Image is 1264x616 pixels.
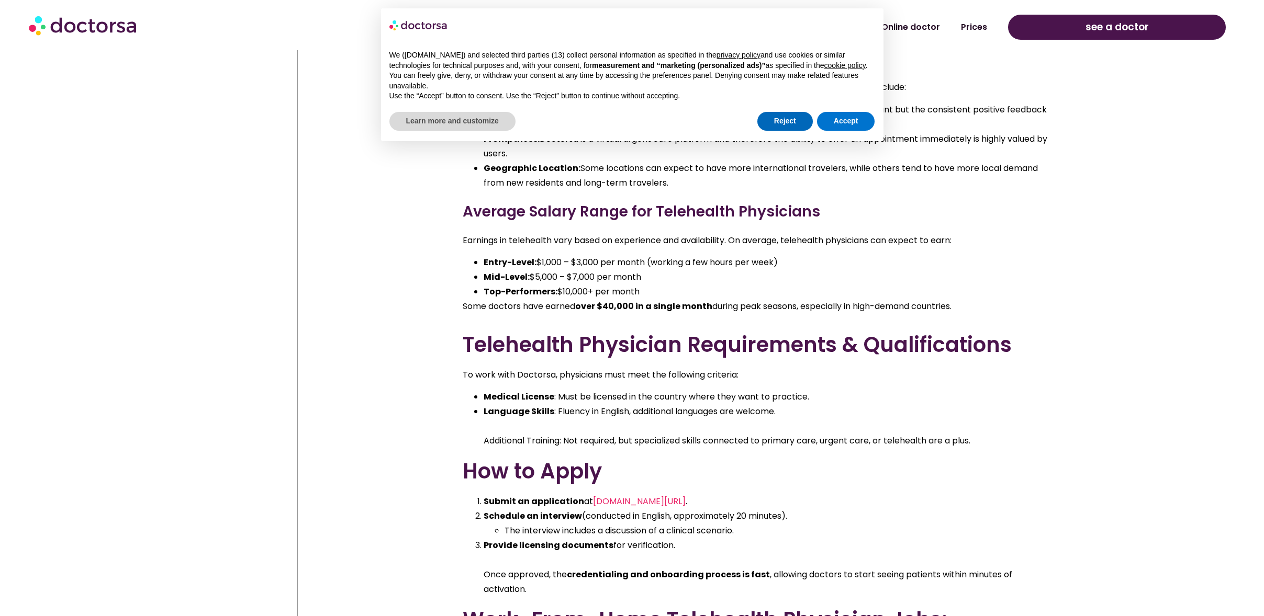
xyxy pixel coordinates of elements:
[484,510,582,522] b: Schedule an interview
[389,71,875,91] p: You can freely give, deny, or withdraw your consent at any time by accessing the preferences pane...
[592,61,765,70] strong: measurement and “marketing (personalized ads)”
[717,51,760,59] a: privacy policy
[484,271,530,283] b: Mid-Level:
[463,459,1049,484] h2: How to Apply
[389,112,516,131] button: Learn more and customize
[824,61,866,70] a: cookie policy
[463,300,575,312] span: Some doctors have earned
[575,300,712,312] b: over $40,000 in a single month
[567,568,770,580] b: credentialing and onboarding process is fast
[584,495,593,507] span: at
[505,524,734,537] span: The interview includes a discussion of a clinical scenario.
[463,234,952,246] span: Earnings in telehealth vary based on experience and availability. On average, telehealth physicia...
[484,162,580,174] b: Geographic Location:
[1086,19,1149,36] span: see a doctor
[484,391,554,403] b: Medical License
[484,405,554,417] b: Language Skills
[484,133,1047,159] span: Doctorsa is a virtual urgent care platform and therefore the ability to offer an appointment imme...
[484,435,560,447] b: Additional Training
[389,91,875,101] p: Use the “Accept” button to consent. Use the “Reject” button to continue without accepting.
[389,17,448,33] img: logo
[484,539,613,551] b: Provide licensing documents
[871,15,950,39] a: Online doctor
[389,50,875,71] p: We ([DOMAIN_NAME]) and selected third parties (13) collect personal information as specified in t...
[321,15,998,39] nav: Menu
[463,369,739,381] span: To work with Doctorsa, physicians must meet the following criteria:
[463,201,1049,223] h3: Average Salary Range for Telehealth Physicians
[593,495,686,507] a: [DOMAIN_NAME][URL]
[950,15,998,39] a: Prices
[484,404,1049,448] li: : Fluency in English, additional languages are welcome.
[817,112,875,131] button: Accept
[712,300,952,312] span: during peak seasons, especially in high-demand countries.
[582,510,787,522] span: (conducted in English, approximately 20 minutes).
[484,162,1038,189] span: Some locations can expect to have more international travelers, while others tend to have more lo...
[536,256,778,268] span: $1,000 – $3,000 per month (working a few hours per week)
[1008,15,1226,40] a: see a doctor
[686,495,687,507] span: .
[484,495,584,507] b: Submit an application
[484,538,1049,597] li: Once approved, the
[757,112,813,131] button: Reject
[530,271,641,283] span: $5,000 – $7,000 per month
[554,391,809,403] span: : Must be licensed in the country where they want to practice.
[560,435,970,447] span: : Not required, but specialized skills connected to primary care, urgent care, or telehealth are ...
[484,286,557,298] b: Top-Performers:
[463,332,1049,357] h2: Telehealth Physician Requirements & Qualifications
[484,256,536,268] b: Entry-Level:
[613,539,675,551] span: for verification.
[557,286,640,298] span: $10,000+ per month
